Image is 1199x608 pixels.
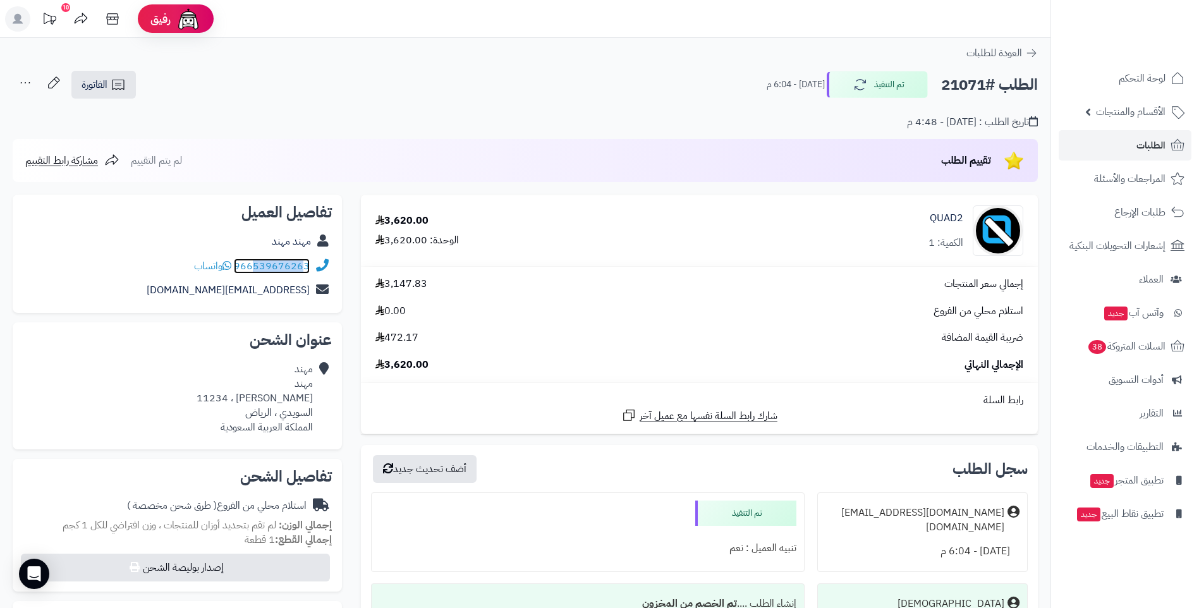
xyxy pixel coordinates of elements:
[379,536,796,561] div: تنبيه العميل : نعم
[1059,432,1191,462] a: التطبيقات والخدمات
[1076,505,1164,523] span: تطبيق نقاط البيع
[965,358,1023,372] span: الإجمالي النهائي
[150,11,171,27] span: رفيق
[767,78,825,91] small: [DATE] - 6:04 م
[375,214,429,228] div: 3,620.00
[63,518,276,533] span: لم تقم بتحديد أوزان للمنتجات ، وزن افتراضي للكل 1 كجم
[1089,471,1164,489] span: تطبيق المتجر
[19,559,49,589] div: Open Intercom Messenger
[1059,331,1191,362] a: السلات المتروكة38
[1059,130,1191,161] a: الطلبات
[1069,237,1166,255] span: إشعارات التحويلات البنكية
[25,153,119,168] a: مشاركة رابط التقييم
[245,532,332,547] small: 1 قطعة
[25,153,98,168] span: مشاركة رابط التقييم
[1059,298,1191,328] a: وآتس آبجديد
[234,258,310,274] a: 966539676263
[1109,371,1164,389] span: أدوات التسويق
[1088,340,1106,354] span: 38
[197,362,313,434] div: مهند مهند [PERSON_NAME] ، 11234 السويدي ، الرياض المملكة العربية السعودية
[1059,231,1191,261] a: إشعارات التحويلات البنكية
[1119,70,1166,87] span: لوحة التحكم
[375,331,418,345] span: 472.17
[366,393,1033,408] div: رابط السلة
[279,518,332,533] strong: إجمالي الوزن:
[33,6,65,35] a: تحديثات المنصة
[1096,103,1166,121] span: الأقسام والمنتجات
[1059,398,1191,429] a: التقارير
[973,205,1023,256] img: no_image-90x90.png
[375,277,427,291] span: 3,147.83
[375,358,429,372] span: 3,620.00
[194,258,231,274] a: واتساب
[23,332,332,348] h2: عنوان الشحن
[61,3,70,12] div: 10
[1140,404,1164,422] span: التقارير
[375,304,406,319] span: 0.00
[1113,35,1187,62] img: logo-2.png
[21,554,330,581] button: إصدار بوليصة الشحن
[1090,474,1114,488] span: جديد
[1059,197,1191,228] a: طلبات الإرجاع
[1059,499,1191,529] a: تطبيق نقاط البيعجديد
[953,461,1028,477] h3: سجل الطلب
[373,455,477,483] button: أضف تحديث جديد
[1094,170,1166,188] span: المراجعات والأسئلة
[1059,264,1191,295] a: العملاء
[272,234,311,249] a: مهند مهند
[1139,271,1164,288] span: العملاء
[1114,204,1166,221] span: طلبات الإرجاع
[621,408,777,423] a: شارك رابط السلة نفسها مع عميل آخر
[1059,465,1191,496] a: تطبيق المتجرجديد
[375,233,459,248] div: الوحدة: 3,620.00
[930,211,963,226] a: QUAD2
[1077,508,1100,521] span: جديد
[1103,304,1164,322] span: وآتس آب
[825,506,1004,535] div: [DOMAIN_NAME][EMAIL_ADDRESS][DOMAIN_NAME]
[966,46,1022,61] span: العودة للطلبات
[827,71,928,98] button: تم التنفيذ
[131,153,182,168] span: لم يتم التقييم
[934,304,1023,319] span: استلام محلي من الفروع
[942,331,1023,345] span: ضريبة القيمة المضافة
[1059,164,1191,194] a: المراجعات والأسئلة
[941,153,991,168] span: تقييم الطلب
[1059,365,1191,395] a: أدوات التسويق
[23,469,332,484] h2: تفاصيل الشحن
[1086,438,1164,456] span: التطبيقات والخدمات
[825,539,1019,564] div: [DATE] - 6:04 م
[82,77,107,92] span: الفاتورة
[176,6,201,32] img: ai-face.png
[71,71,136,99] a: الفاتورة
[695,501,796,526] div: تم التنفيذ
[23,205,332,220] h2: تفاصيل العميل
[1104,307,1128,320] span: جديد
[147,283,310,298] a: [EMAIL_ADDRESS][DOMAIN_NAME]
[907,115,1038,130] div: تاريخ الطلب : [DATE] - 4:48 م
[640,409,777,423] span: شارك رابط السلة نفسها مع عميل آخر
[275,532,332,547] strong: إجمالي القطع:
[1136,137,1166,154] span: الطلبات
[941,72,1038,98] h2: الطلب #21071
[1059,63,1191,94] a: لوحة التحكم
[928,236,963,250] div: الكمية: 1
[127,499,307,513] div: استلام محلي من الفروع
[1087,337,1166,355] span: السلات المتروكة
[966,46,1038,61] a: العودة للطلبات
[127,498,217,513] span: ( طرق شحن مخصصة )
[944,277,1023,291] span: إجمالي سعر المنتجات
